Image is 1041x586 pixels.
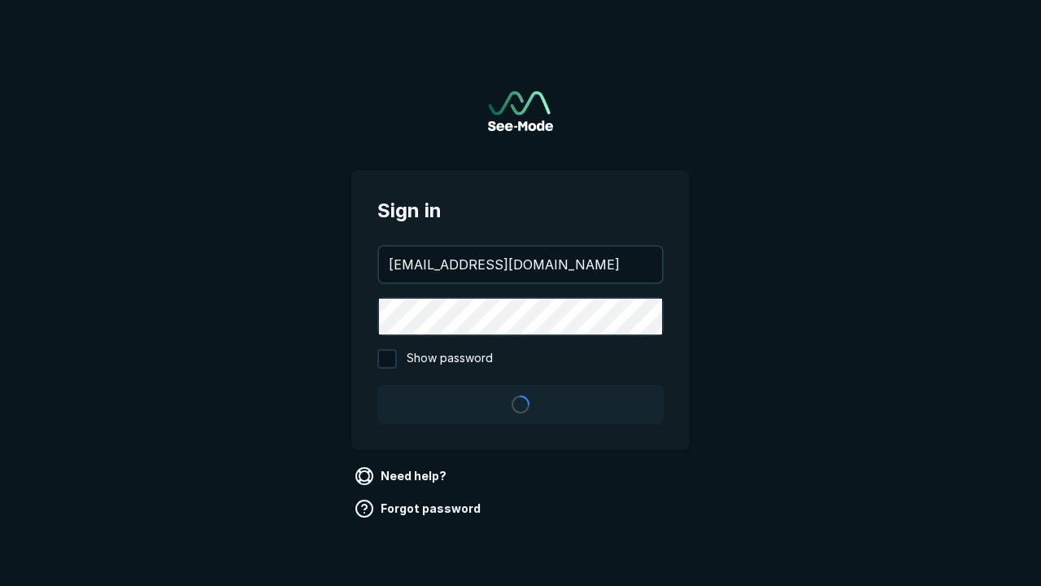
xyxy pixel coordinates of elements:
img: See-Mode Logo [488,91,553,131]
span: Show password [407,349,493,369]
span: Sign in [377,196,664,225]
a: Forgot password [351,496,487,522]
a: Go to sign in [488,91,553,131]
input: your@email.com [379,247,662,282]
a: Need help? [351,463,453,489]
